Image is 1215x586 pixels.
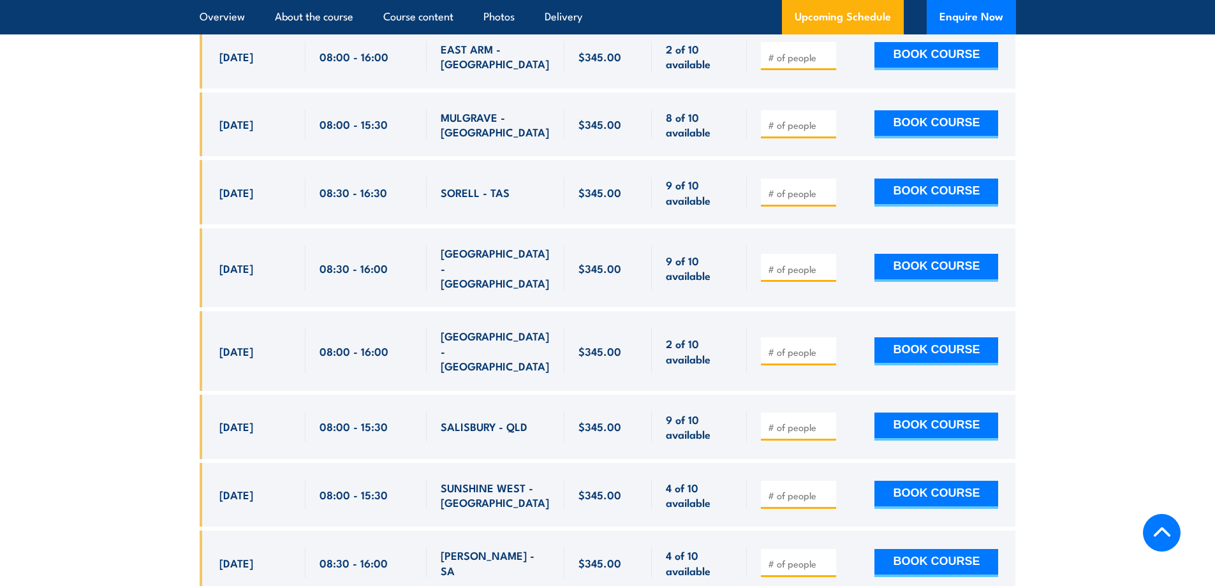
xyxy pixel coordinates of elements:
button: BOOK COURSE [874,42,998,70]
input: # of people [768,489,832,502]
span: 08:00 - 15:30 [320,487,388,502]
span: [DATE] [219,419,253,434]
button: BOOK COURSE [874,413,998,441]
span: [DATE] [219,555,253,570]
button: BOOK COURSE [874,254,998,282]
span: [DATE] [219,49,253,64]
input: # of people [768,187,832,200]
span: 08:00 - 15:30 [320,117,388,131]
input: # of people [768,263,832,275]
button: BOOK COURSE [874,549,998,577]
span: SORELL - TAS [441,185,510,200]
span: MULGRAVE - [GEOGRAPHIC_DATA] [441,110,550,140]
span: $345.00 [578,261,621,275]
input: # of people [768,421,832,434]
span: 8 of 10 available [666,110,733,140]
span: $345.00 [578,117,621,131]
span: 9 of 10 available [666,177,733,207]
input: # of people [768,557,832,570]
span: $345.00 [578,185,621,200]
span: 2 of 10 available [666,336,733,366]
span: $345.00 [578,487,621,502]
span: [DATE] [219,117,253,131]
span: 9 of 10 available [666,253,733,283]
span: $345.00 [578,49,621,64]
input: # of people [768,346,832,358]
input: # of people [768,51,832,64]
span: 08:30 - 16:30 [320,185,387,200]
span: 08:00 - 16:00 [320,49,388,64]
span: [GEOGRAPHIC_DATA] - [GEOGRAPHIC_DATA] [441,328,550,373]
span: 08:00 - 15:30 [320,419,388,434]
span: 08:00 - 16:00 [320,344,388,358]
span: 4 of 10 available [666,548,733,578]
span: [DATE] [219,344,253,358]
span: SALISBURY - QLD [441,419,527,434]
button: BOOK COURSE [874,337,998,365]
span: $345.00 [578,419,621,434]
span: [DATE] [219,487,253,502]
span: [GEOGRAPHIC_DATA] - [GEOGRAPHIC_DATA] [441,245,550,290]
span: $345.00 [578,555,621,570]
span: SUNSHINE WEST - [GEOGRAPHIC_DATA] [441,480,550,510]
span: $345.00 [578,344,621,358]
button: BOOK COURSE [874,481,998,509]
button: BOOK COURSE [874,179,998,207]
span: [PERSON_NAME] - SA [441,548,550,578]
span: [DATE] [219,261,253,275]
span: 4 of 10 available [666,480,733,510]
input: # of people [768,119,832,131]
span: 2 of 10 available [666,41,733,71]
span: EAST ARM - [GEOGRAPHIC_DATA] [441,41,550,71]
button: BOOK COURSE [874,110,998,138]
span: 08:30 - 16:00 [320,555,388,570]
span: [DATE] [219,185,253,200]
span: 9 of 10 available [666,412,733,442]
span: 08:30 - 16:00 [320,261,388,275]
